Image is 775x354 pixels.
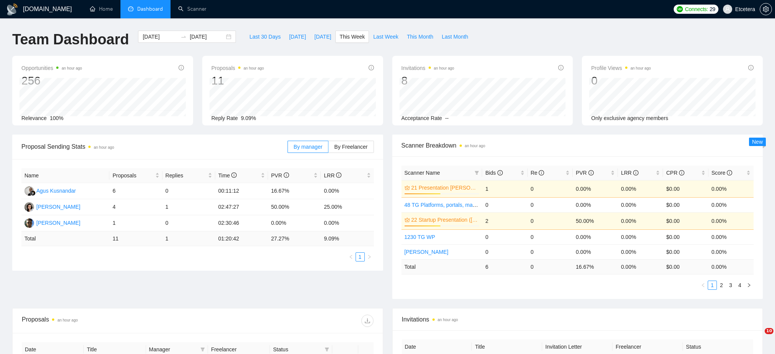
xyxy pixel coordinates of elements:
[473,167,481,179] span: filter
[325,347,329,352] span: filter
[149,345,197,354] span: Manager
[21,231,109,246] td: Total
[618,229,663,244] td: 0.00%
[340,32,365,41] span: This Week
[268,215,321,231] td: 0.00%
[109,183,162,199] td: 6
[663,244,708,259] td: $0.00
[403,31,437,43] button: This Month
[36,187,76,195] div: Agus Kusnandar
[405,202,497,208] a: 48 TG Platforms, portals, marketplaces
[314,32,331,41] span: [DATE]
[573,197,618,212] td: 0.00%
[752,139,763,145] span: New
[744,281,754,290] li: Next Page
[482,259,527,274] td: 6
[24,219,80,226] a: AP[PERSON_NAME]
[356,253,364,261] a: 1
[6,3,18,16] img: logo
[591,73,651,88] div: 0
[137,6,163,12] span: Dashboard
[36,203,80,211] div: [PERSON_NAME]
[573,244,618,259] td: 0.00%
[482,197,527,212] td: 0
[241,115,256,121] span: 9.09%
[699,281,708,290] button: left
[735,281,744,290] li: 4
[573,259,618,274] td: 16.67 %
[708,259,754,274] td: 0.00 %
[285,31,310,43] button: [DATE]
[336,172,341,178] span: info-circle
[708,281,717,289] a: 1
[401,259,483,274] td: Total
[717,281,726,290] li: 2
[21,115,47,121] span: Relevance
[365,252,374,261] button: right
[618,244,663,259] td: 0.00%
[162,215,215,231] td: 0
[231,172,237,178] span: info-circle
[143,32,177,41] input: Start date
[663,229,708,244] td: $0.00
[411,183,478,192] a: 21 Presentation [PERSON_NAME]
[109,199,162,215] td: 4
[748,65,754,70] span: info-circle
[708,244,754,259] td: 0.00%
[361,315,374,327] button: download
[211,73,264,88] div: 11
[726,281,735,290] li: 3
[588,170,594,175] span: info-circle
[215,215,268,231] td: 02:30:46
[482,180,527,197] td: 1
[539,170,544,175] span: info-circle
[321,231,374,246] td: 9.09 %
[708,180,754,197] td: 0.00%
[365,252,374,261] li: Next Page
[760,6,772,12] a: setting
[405,217,410,222] span: crown
[760,3,772,15] button: setting
[531,170,544,176] span: Re
[434,66,454,70] time: an hour ago
[289,32,306,41] span: [DATE]
[22,315,198,327] div: Proposals
[405,234,435,240] a: 1230 TG WP
[346,252,356,261] button: left
[708,229,754,244] td: 0.00%
[765,328,773,334] span: 10
[346,252,356,261] li: Previous Page
[178,6,206,12] a: searchScanner
[162,199,215,215] td: 1
[663,259,708,274] td: $ 0.00
[558,65,564,70] span: info-circle
[310,31,335,43] button: [DATE]
[482,212,527,229] td: 2
[576,170,594,176] span: PVR
[465,144,485,148] time: an hour ago
[334,144,367,150] span: By Freelancer
[162,231,215,246] td: 1
[685,5,708,13] span: Connects:
[438,318,458,322] time: an hour ago
[367,255,372,259] span: right
[744,281,754,290] button: right
[528,259,573,274] td: 0
[402,315,754,324] span: Invitations
[294,144,322,150] span: By manager
[349,255,353,259] span: left
[369,31,403,43] button: Last Week
[112,171,153,180] span: Proposals
[211,115,238,121] span: Reply Rate
[445,115,448,121] span: --
[633,170,639,175] span: info-circle
[749,328,767,346] iframe: Intercom live chat
[710,5,715,13] span: 29
[591,115,668,121] span: Only exclusive agency members
[321,199,374,215] td: 25.00%
[24,203,80,209] a: TT[PERSON_NAME]
[273,345,321,354] span: Status
[405,185,410,190] span: crown
[268,231,321,246] td: 27.27 %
